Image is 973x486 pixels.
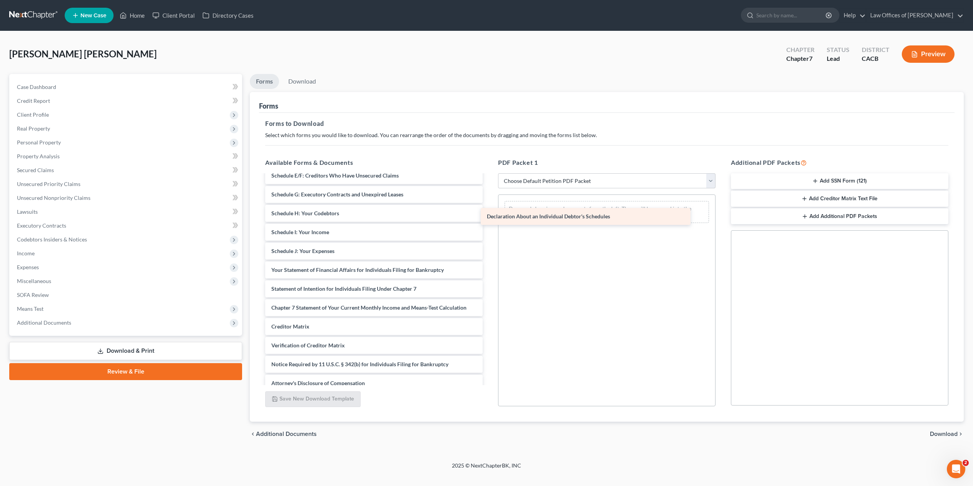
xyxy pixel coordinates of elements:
div: Forms [259,101,278,111]
span: Expenses [17,264,39,270]
span: Declaration About an Individual Debtor's Schedules [487,213,610,220]
span: Executory Contracts [17,222,66,229]
div: Chapter [786,45,814,54]
a: SOFA Review [11,288,242,302]
span: Additional Documents [17,319,71,326]
a: Property Analysis [11,149,242,163]
span: Income [17,250,35,256]
button: Download chevron_right [930,431,964,437]
span: Unsecured Priority Claims [17,181,80,187]
span: Additional Documents [256,431,317,437]
a: Credit Report [11,94,242,108]
div: 2025 © NextChapterBK, INC [267,462,706,476]
i: chevron_right [958,431,964,437]
a: Help [840,8,866,22]
a: Forms [250,74,279,89]
div: Drag-and-drop in any documents from the left. These will be merged into the Petition PDF Packet. ... [505,201,709,223]
a: Download [282,74,322,89]
h5: Forms to Download [265,119,948,128]
span: 7 [809,55,813,62]
span: Property Analysis [17,153,60,159]
span: Lawsuits [17,208,38,215]
a: Home [116,8,149,22]
span: Miscellaneous [17,278,51,284]
a: Lawsuits [11,205,242,219]
iframe: Intercom live chat [947,460,965,478]
h5: PDF Packet 1 [498,158,716,167]
span: Client Profile [17,111,49,118]
h5: Additional PDF Packets [731,158,948,167]
div: Lead [827,54,849,63]
div: Status [827,45,849,54]
span: Real Property [17,125,50,132]
button: Save New Download Template [265,391,361,407]
div: CACB [862,54,889,63]
span: Download [930,431,958,437]
span: Unsecured Nonpriority Claims [17,194,90,201]
span: Notice Required by 11 U.S.C. § 342(b) for Individuals Filing for Bankruptcy [271,361,448,367]
a: Case Dashboard [11,80,242,94]
a: Unsecured Priority Claims [11,177,242,191]
a: Download & Print [9,342,242,360]
a: Law Offices of [PERSON_NAME] [866,8,963,22]
span: Credit Report [17,97,50,104]
span: Means Test [17,305,43,312]
a: chevron_left Additional Documents [250,431,317,437]
a: Review & File [9,363,242,380]
a: Secured Claims [11,163,242,177]
p: Select which forms you would like to download. You can rearrange the order of the documents by dr... [265,131,948,139]
span: New Case [80,13,106,18]
span: Chapter 7 Statement of Your Current Monthly Income and Means-Test Calculation [271,304,466,311]
span: Your Statement of Financial Affairs for Individuals Filing for Bankruptcy [271,266,444,273]
button: Preview [902,45,955,63]
span: Codebtors Insiders & Notices [17,236,87,243]
a: Directory Cases [199,8,257,22]
span: Case Dashboard [17,84,56,90]
span: Schedule G: Executory Contracts and Unexpired Leases [271,191,403,198]
span: Personal Property [17,139,61,146]
button: Add SSN Form (121) [731,173,948,189]
span: SOFA Review [17,292,49,298]
span: Schedule E/F: Creditors Who Have Unsecured Claims [271,172,399,179]
span: [PERSON_NAME] [PERSON_NAME] [9,48,157,59]
button: Add Additional PDF Packets [731,208,948,225]
span: Schedule I: Your Income [271,229,329,235]
a: Unsecured Nonpriority Claims [11,191,242,205]
span: Attorney's Disclosure of Compensation [271,380,365,386]
i: chevron_left [250,431,256,437]
button: Add Creditor Matrix Text File [731,191,948,207]
span: Schedule H: Your Codebtors [271,210,339,216]
div: District [862,45,889,54]
h5: Available Forms & Documents [265,158,483,167]
div: Chapter [786,54,814,63]
span: Verification of Creditor Matrix [271,342,345,349]
span: Creditor Matrix [271,323,309,330]
a: Client Portal [149,8,199,22]
span: 2 [963,460,969,466]
span: Schedule J: Your Expenses [271,248,334,254]
input: Search by name... [756,8,827,22]
a: Executory Contracts [11,219,242,233]
span: Statement of Intention for Individuals Filing Under Chapter 7 [271,285,416,292]
span: Secured Claims [17,167,54,173]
